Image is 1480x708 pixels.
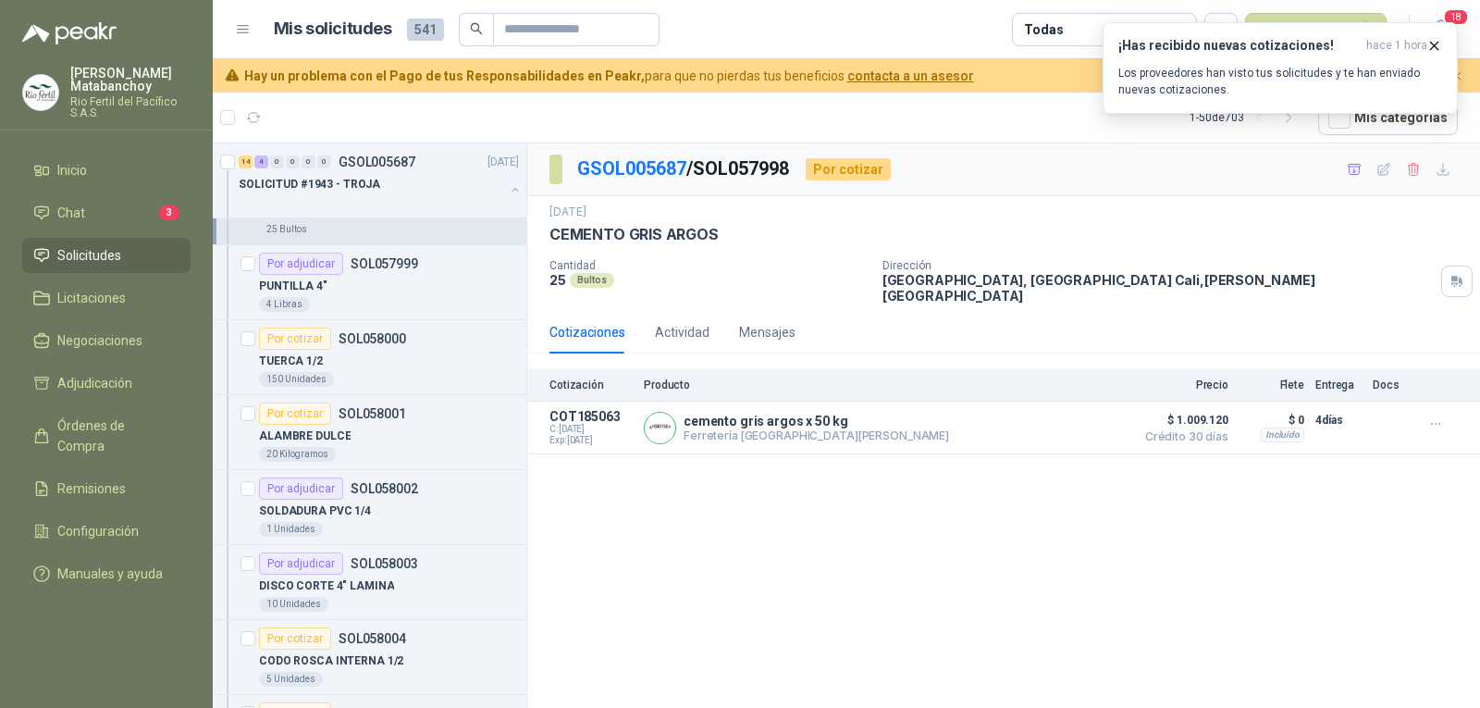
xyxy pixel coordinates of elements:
div: Bultos [570,273,614,288]
button: ¡Has recibido nuevas cotizaciones!hace 1 hora Los proveedores han visto tus solicitudes y te han ... [1103,22,1458,114]
div: 20 Kilogramos [259,447,336,462]
div: Por cotizar [259,403,331,425]
p: COT185063 [549,409,633,424]
div: Cotizaciones [549,322,625,342]
p: CEMENTO GRIS ARGOS [549,225,719,244]
div: Por cotizar [806,158,891,180]
img: Company Logo [23,75,58,110]
p: Dirección [882,259,1434,272]
p: CODO ROSCA INTERNA 1/2 [259,652,403,670]
a: Por adjudicarSOL058002SOLDADURA PVC 1/41 Unidades [213,470,526,545]
div: 0 [302,155,315,168]
p: Ferretería [GEOGRAPHIC_DATA][PERSON_NAME] [684,429,949,442]
div: 10 Unidades [259,597,328,612]
p: [GEOGRAPHIC_DATA], [GEOGRAPHIC_DATA] Cali , [PERSON_NAME][GEOGRAPHIC_DATA] [882,272,1434,304]
div: 1 Unidades [259,522,323,537]
p: Flete [1239,379,1304,391]
h1: Mis solicitudes [274,16,392,43]
span: 18 [1443,8,1469,26]
div: 4 [254,155,268,168]
p: Los proveedores han visto tus solicitudes y te han enviado nuevas cotizaciones. [1118,65,1442,98]
span: C: [DATE] [549,424,633,435]
p: SOL058000 [339,332,406,345]
span: Remisiones [57,478,126,499]
h3: ¡Has recibido nuevas cotizaciones! [1118,38,1359,54]
div: 25 Bultos [259,222,314,237]
a: Inicio [22,153,191,188]
div: Por adjudicar [259,553,343,575]
p: PUNTILLA 4" [259,278,327,295]
p: Rio Fertil del Pacífico S.A.S. [70,96,191,118]
a: Solicitudes [22,238,191,273]
span: 541 [407,19,444,41]
a: Adjudicación [22,366,191,401]
div: Por adjudicar [259,478,343,500]
p: [DATE] [549,204,586,221]
span: Solicitudes [57,245,121,266]
span: $ 1.009.120 [1136,409,1228,431]
p: SOLICITUD #1943 - TROJA [239,176,380,193]
div: Mensajes [739,322,795,342]
a: Por adjudicarSOL057999PUNTILLA 4"4 Libras [213,245,526,320]
a: Manuales y ayuda [22,556,191,591]
p: $ 0 [1239,409,1304,431]
p: [DATE] [487,154,519,171]
img: Company Logo [645,413,675,443]
div: Por cotizar [259,627,331,650]
p: Precio [1136,379,1228,391]
span: Inicio [57,160,87,180]
p: ALAMBRE DULCE [259,428,351,445]
p: Producto [644,379,1125,391]
a: 14 4 0 0 0 0 GSOL005687[DATE] SOLICITUD #1943 - TROJA [239,151,523,210]
span: Exp: [DATE] [549,435,633,446]
img: Logo peakr [22,22,117,44]
p: Entrega [1315,379,1362,391]
div: 4 Libras [259,297,310,312]
p: Cantidad [549,259,868,272]
span: Chat [57,203,85,223]
a: Por cotizarSOL058000TUERCA 1/2150 Unidades [213,320,526,395]
div: Por adjudicar [259,253,343,275]
p: / SOL057998 [577,155,791,183]
button: Nueva solicitud [1245,13,1387,46]
b: Hay un problema con el Pago de tus Responsabilidades en Peakr, [244,68,645,83]
div: Todas [1024,19,1063,40]
a: Licitaciones [22,280,191,316]
p: SOL057999 [351,257,418,270]
span: Configuración [57,521,139,541]
p: SOLDADURA PVC 1/4 [259,503,371,520]
div: Actividad [655,322,709,342]
span: Adjudicación [57,373,132,393]
span: para que no pierdas tus beneficios [244,66,974,86]
p: TUERCA 1/2 [259,353,323,370]
span: Crédito 30 días [1136,431,1228,442]
p: SOL058002 [351,482,418,495]
a: Por adjudicarSOL058003DISCO CORTE 4" LAMINA10 Unidades [213,545,526,620]
a: Chat3 [22,195,191,230]
div: 0 [317,155,331,168]
p: SOL058003 [351,557,418,570]
a: GSOL005687 [577,157,686,180]
div: Por cotizar [259,328,331,350]
span: 3 [159,205,179,220]
span: Manuales y ayuda [57,564,163,584]
p: Cotización [549,379,633,391]
p: GSOL005687 [339,155,415,168]
div: 5 Unidades [259,672,323,687]
a: Por cotizarSOL058001ALAMBRE DULCE20 Kilogramos [213,395,526,470]
div: 14 [239,155,253,168]
p: DISCO CORTE 4" LAMINA [259,578,394,595]
a: Órdenes de Compra [22,408,191,464]
a: contacta a un asesor [847,68,974,83]
a: Configuración [22,514,191,549]
span: Licitaciones [57,288,126,308]
a: Remisiones [22,471,191,506]
p: [PERSON_NAME] Matabanchoy [70,67,191,93]
span: hace 1 hora [1366,38,1427,54]
div: Incluido [1261,428,1304,442]
p: SOL058004 [339,632,406,645]
span: Órdenes de Compra [57,416,173,456]
span: search [470,22,483,35]
span: Negociaciones [57,330,142,351]
button: 18 [1424,13,1458,46]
